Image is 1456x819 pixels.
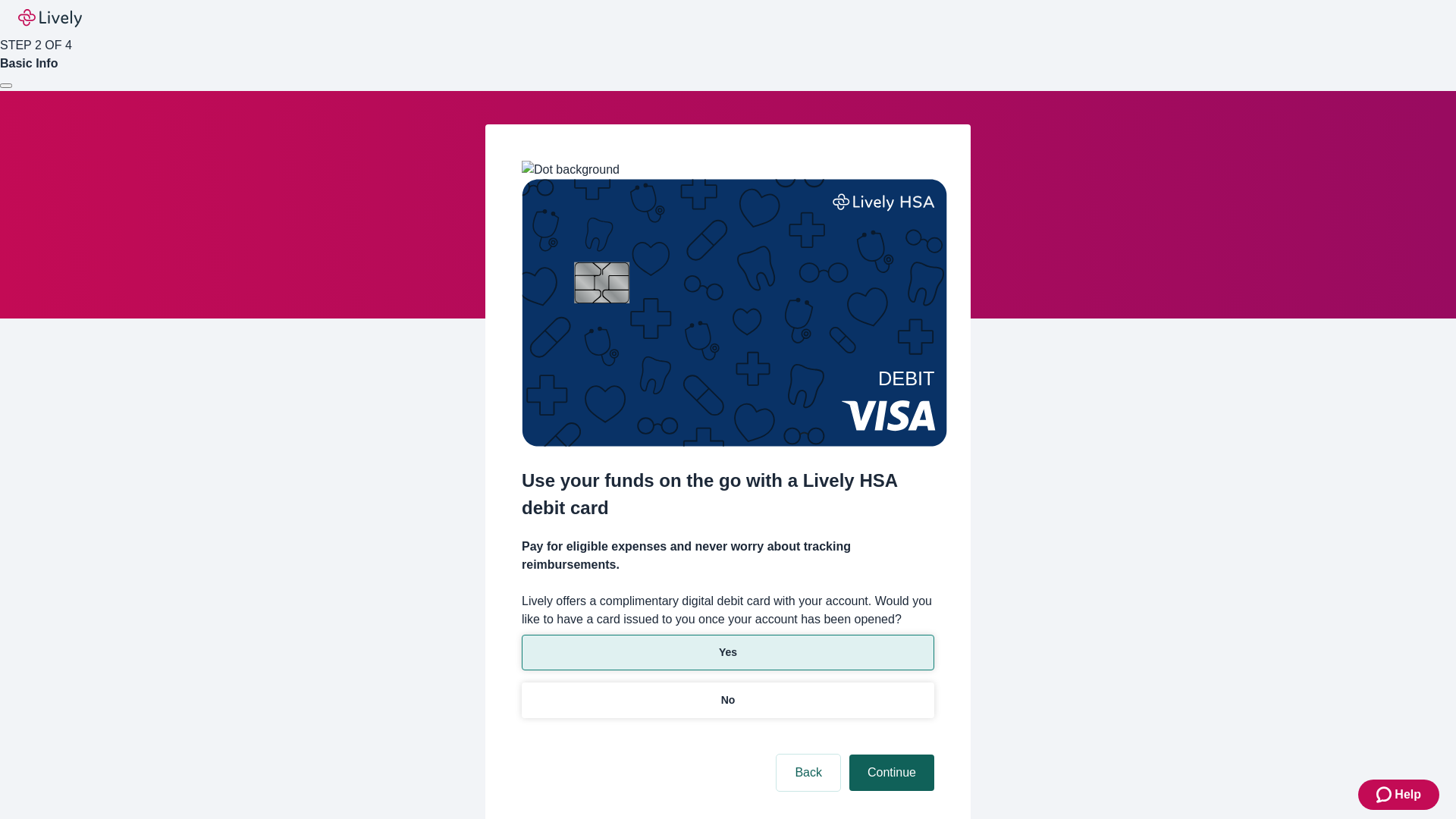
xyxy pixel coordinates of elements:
[522,682,934,718] button: No
[522,592,934,629] label: Lively offers a complimentary digital debit card with your account. Would you like to have a card...
[1376,786,1395,804] svg: Zendesk support icon
[522,161,620,179] img: Dot background
[849,755,934,791] button: Continue
[522,467,934,522] h2: Use your funds on the go with a Lively HSA debit card
[1395,786,1421,804] span: Help
[522,538,934,574] h4: Pay for eligible expenses and never worry about tracking reimbursements.
[18,9,82,27] img: Lively
[1358,780,1439,810] button: Zendesk support iconHelp
[777,755,840,791] button: Back
[721,692,736,708] p: No
[522,635,934,670] button: Yes
[522,179,947,447] img: Debit card
[719,645,737,661] p: Yes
